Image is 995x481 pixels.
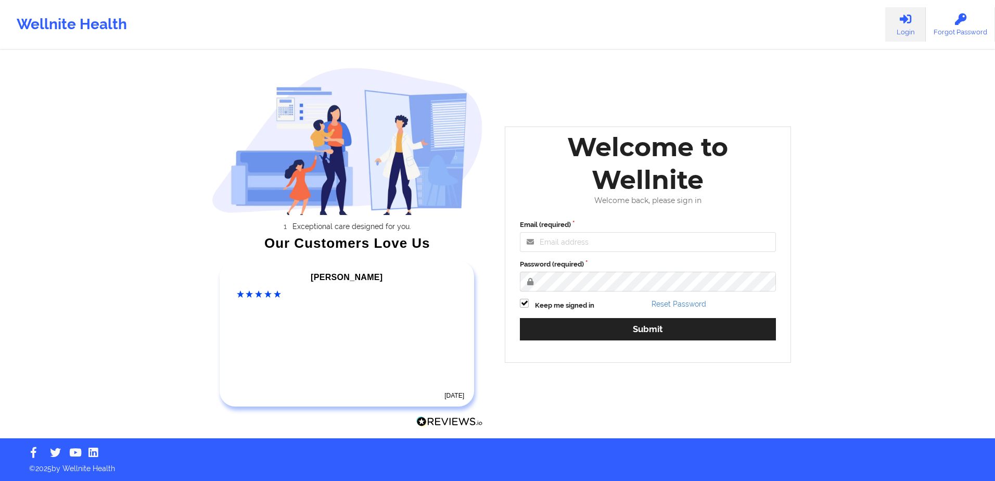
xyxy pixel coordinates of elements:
img: wellnite-auth-hero_200.c722682e.png [212,67,483,214]
label: Email (required) [520,220,776,230]
a: Login [885,7,926,42]
li: Exceptional care designed for you. [221,222,483,231]
a: Reset Password [652,300,706,308]
button: Submit [520,318,776,340]
a: Reviews.io Logo [416,416,483,430]
input: Email address [520,232,776,252]
time: [DATE] [444,392,464,399]
span: [PERSON_NAME] [311,273,382,282]
div: Our Customers Love Us [212,238,483,248]
img: Reviews.io Logo [416,416,483,427]
div: Welcome to Wellnite [513,131,783,196]
label: Keep me signed in [535,300,594,311]
label: Password (required) [520,259,776,270]
p: © 2025 by Wellnite Health [22,456,973,474]
div: Welcome back, please sign in [513,196,783,205]
a: Forgot Password [926,7,995,42]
